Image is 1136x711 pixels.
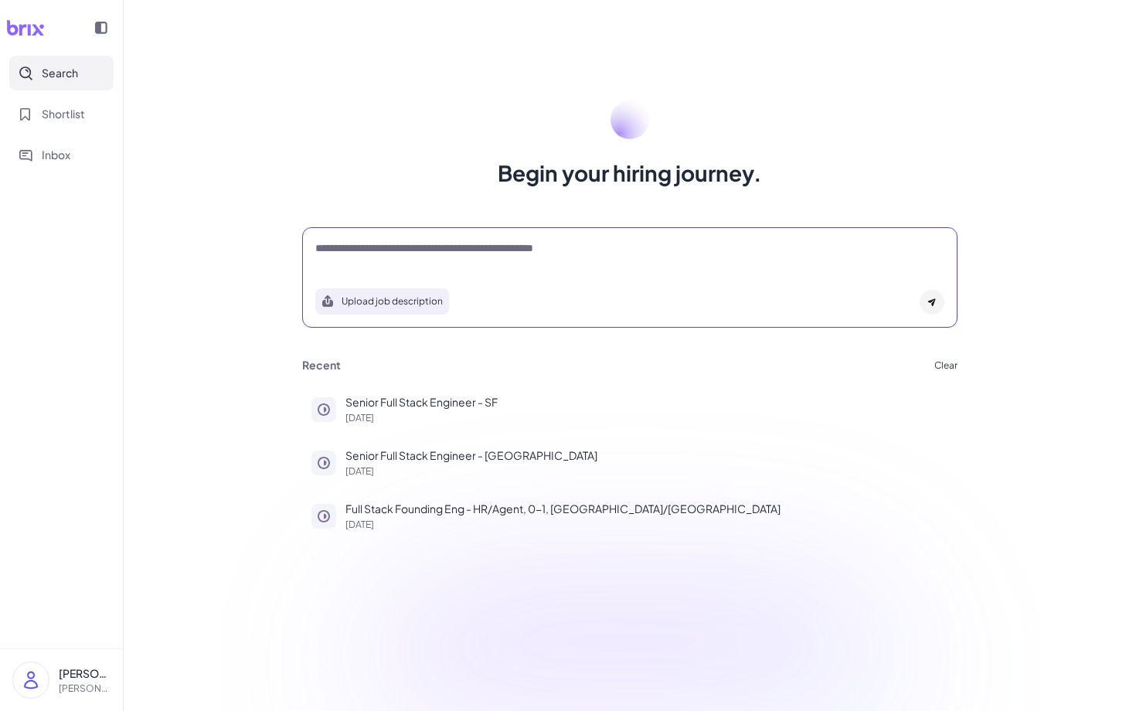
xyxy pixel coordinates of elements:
p: [DATE] [345,467,948,476]
span: Search [42,65,78,81]
p: Senior Full Stack Engineer - [GEOGRAPHIC_DATA] [345,447,948,464]
p: [DATE] [345,520,948,529]
p: [PERSON_NAME][EMAIL_ADDRESS][DOMAIN_NAME] [59,682,111,696]
button: Senior Full Stack Engineer - [GEOGRAPHIC_DATA][DATE] [302,438,957,485]
p: Senior Full Stack Engineer - SF [345,394,948,410]
p: [PERSON_NAME] [59,665,111,682]
h1: Begin your hiring journey. [498,158,762,189]
span: Inbox [42,147,70,163]
button: Shortlist [9,97,114,131]
button: Search using job description [315,288,449,315]
button: Clear [934,361,957,370]
button: Inbox [9,138,114,172]
button: Search [9,56,114,90]
button: Full Stack Founding Eng - HR/Agent, 0-1, [GEOGRAPHIC_DATA]/[GEOGRAPHIC_DATA][DATE] [302,492,957,539]
h3: Recent [302,359,341,373]
p: [DATE] [345,413,948,423]
p: Full Stack Founding Eng - HR/Agent, 0-1, [GEOGRAPHIC_DATA]/[GEOGRAPHIC_DATA] [345,501,948,517]
span: Shortlist [42,106,85,122]
button: Senior Full Stack Engineer - SF[DATE] [302,385,957,432]
img: user_logo.png [13,662,49,698]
